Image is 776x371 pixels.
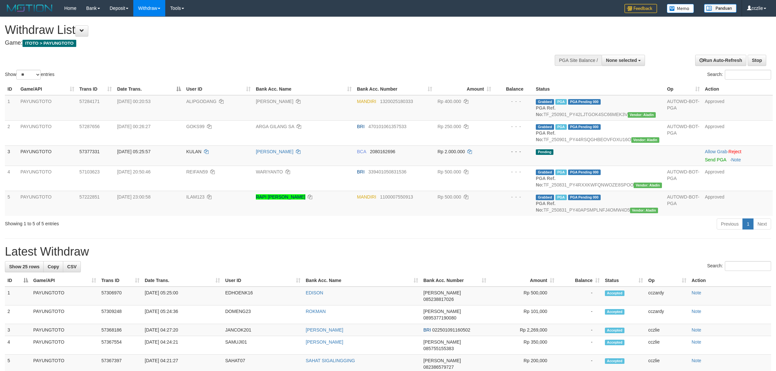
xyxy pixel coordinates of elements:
td: cczlie [646,336,689,355]
b: PGA Ref. No: [536,130,555,142]
td: JANCOK201 [223,324,303,336]
th: Date Trans.: activate to sort column descending [114,83,183,95]
span: Copy 082386579727 to clipboard [423,364,454,370]
span: PGA Pending [568,124,601,130]
span: 57287656 [80,124,100,129]
td: 57368186 [99,324,142,336]
span: REIFAN59 [186,169,208,174]
span: PGA Pending [568,170,601,175]
a: WARIYANTO [256,169,283,174]
div: - - - [496,98,531,105]
b: PGA Ref. No: [536,105,555,117]
td: [DATE] 05:24:36 [142,305,223,324]
span: MANDIRI [357,194,376,200]
span: Copy 085755155383 to clipboard [423,346,454,351]
a: SAHAT SIGALINGGING [306,358,355,363]
td: PAYUNGTOTO [18,145,77,166]
th: Amount: activate to sort column ascending [489,275,557,287]
th: Status: activate to sort column ascending [602,275,646,287]
td: TF_250901_PY42LJTGOK4SC66MEK3V [533,95,665,121]
span: [DATE] 23:00:58 [117,194,150,200]
td: [DATE] 04:27:20 [142,324,223,336]
span: Copy 339401050831536 to clipboard [368,169,406,174]
td: EDHOENK16 [223,287,303,305]
td: AUTOWD-BOT-PGA [665,191,702,216]
span: Vendor URL: https://payment4.1velocity.biz [631,137,659,143]
span: Vendor URL: https://payment4.1velocity.biz [628,112,656,118]
span: [PERSON_NAME] [423,358,461,363]
a: [PERSON_NAME] [306,339,343,345]
span: BRI [423,327,431,333]
a: [PERSON_NAME] [256,149,293,154]
span: Copy 470101061357533 to clipboard [368,124,406,129]
span: [PERSON_NAME] [423,339,461,345]
img: Feedback.jpg [624,4,657,13]
div: - - - [496,194,531,200]
td: PAYUNGTOTO [31,336,99,355]
td: TF_250901_PY44RSQGHBEOVFOXU16O [533,120,665,145]
td: [DATE] 04:24:21 [142,336,223,355]
td: cczardy [646,305,689,324]
span: Copy 022501091160502 to clipboard [432,327,470,333]
span: Marked by cczlie [555,99,567,105]
select: Showentries [16,70,41,80]
td: PAYUNGTOTO [18,191,77,216]
span: ILAM123 [186,194,204,200]
th: Balance: activate to sort column ascending [557,275,602,287]
a: Note [692,290,701,295]
td: · [702,145,773,166]
td: PAYUNGTOTO [18,166,77,191]
th: User ID: activate to sort column ascending [183,83,253,95]
td: PAYUNGTOTO [18,120,77,145]
td: 4 [5,336,31,355]
a: Note [731,157,741,162]
a: Note [692,358,701,363]
th: Op: activate to sort column ascending [665,83,702,95]
a: Next [753,218,771,230]
a: [PERSON_NAME] [306,327,343,333]
span: Rp 500.000 [437,169,461,174]
td: cczardy [646,287,689,305]
td: 3 [5,145,18,166]
td: AUTOWD-BOT-PGA [665,95,702,121]
td: Approved [702,191,773,216]
img: panduan.png [704,4,737,13]
td: [DATE] 05:25:00 [142,287,223,305]
th: Status [533,83,665,95]
span: 57377331 [80,149,100,154]
span: Pending [536,149,553,155]
span: Copy 1100007550913 to clipboard [380,194,413,200]
span: Copy 0895377190080 to clipboard [423,315,456,320]
th: Date Trans.: activate to sort column ascending [142,275,223,287]
td: PAYUNGTOTO [31,324,99,336]
a: Stop [748,55,766,66]
th: Bank Acc. Name: activate to sort column ascending [253,83,354,95]
th: Trans ID: activate to sort column ascending [77,83,115,95]
a: 1 [742,218,754,230]
a: Show 25 rows [5,261,44,272]
td: - [557,287,602,305]
div: - - - [496,148,531,155]
span: Copy [48,264,59,269]
span: Rp 500.000 [437,194,461,200]
label: Show entries [5,70,54,80]
span: [PERSON_NAME] [423,309,461,314]
td: 2 [5,305,31,324]
div: Showing 1 to 5 of 5 entries [5,218,318,227]
span: Grabbed [536,99,554,105]
button: None selected [602,55,645,66]
span: [DATE] 20:50:46 [117,169,150,174]
td: AUTOWD-BOT-PGA [665,120,702,145]
h1: Latest Withdraw [5,245,771,258]
span: CSV [67,264,77,269]
img: MOTION_logo.png [5,3,54,13]
td: DOMENG23 [223,305,303,324]
a: EDISON [306,290,323,295]
span: [PERSON_NAME] [423,290,461,295]
th: Action [702,83,773,95]
span: Accepted [605,309,624,315]
h4: Game: [5,40,511,46]
span: · [705,149,728,154]
th: Action [689,275,771,287]
span: Marked by cczlie [555,124,567,130]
